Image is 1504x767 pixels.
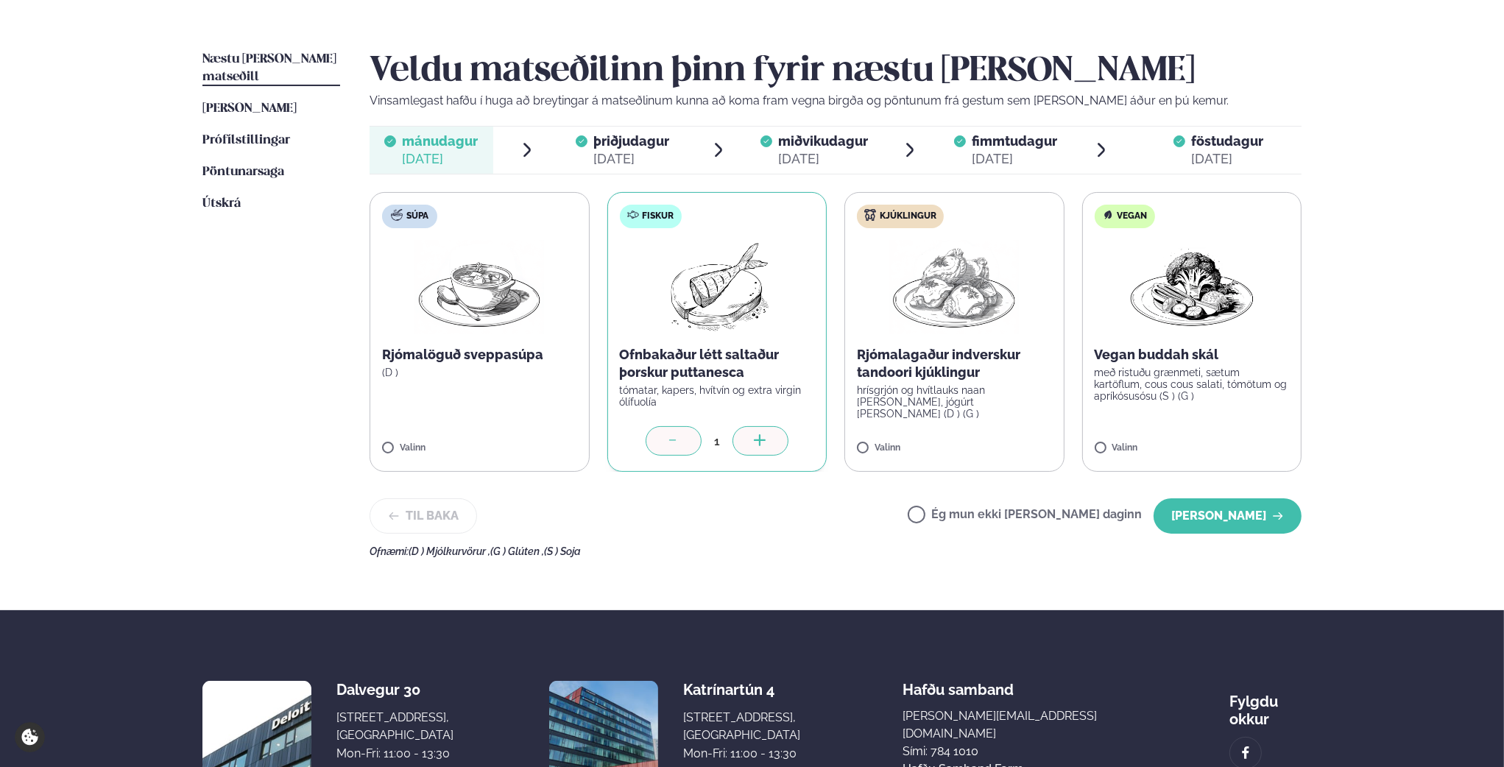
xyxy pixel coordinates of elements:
div: Mon-Fri: 11:00 - 13:30 [683,745,800,763]
span: (S ) Soja [544,545,581,557]
span: Prófílstillingar [202,134,290,146]
img: soup.svg [391,209,403,221]
p: tómatar, kapers, hvítvín og extra virgin ólífuolía [620,384,815,408]
span: Kjúklingur [880,211,936,222]
a: [PERSON_NAME] [202,100,297,118]
a: [PERSON_NAME][EMAIL_ADDRESS][DOMAIN_NAME] [903,707,1128,743]
div: 1 [702,433,732,450]
span: Súpa [406,211,428,222]
span: föstudagur [1191,133,1263,149]
img: chicken.svg [864,209,876,221]
button: [PERSON_NAME] [1154,498,1302,534]
p: Sími: 784 1010 [903,743,1128,760]
div: Fylgdu okkur [1229,681,1302,728]
p: Ofnbakaður létt saltaður þorskur puttanesca [620,346,815,381]
span: (G ) Glúten , [490,545,544,557]
span: [PERSON_NAME] [202,102,297,115]
h2: Veldu matseðilinn þinn fyrir næstu [PERSON_NAME] [370,51,1302,92]
button: Til baka [370,498,477,534]
img: image alt [1238,745,1254,762]
a: Prófílstillingar [202,132,290,149]
span: Hafðu samband [903,669,1014,699]
img: Soup.png [414,240,544,334]
p: með ristuðu grænmeti, sætum kartöflum, cous cous salati, tómötum og apríkósusósu (S ) (G ) [1095,367,1290,402]
div: Katrínartún 4 [683,681,800,699]
span: þriðjudagur [593,133,669,149]
span: miðvikudagur [778,133,868,149]
p: Rjómalagaður indverskur tandoori kjúklingur [857,346,1052,381]
div: [STREET_ADDRESS], [GEOGRAPHIC_DATA] [336,709,453,744]
div: Ofnæmi: [370,545,1302,557]
p: Vinsamlegast hafðu í huga að breytingar á matseðlinum kunna að koma fram vegna birgða og pöntunum... [370,92,1302,110]
div: [DATE] [972,150,1057,168]
img: Vegan.svg [1102,209,1114,221]
span: Vegan [1118,211,1148,222]
span: Pöntunarsaga [202,166,284,178]
div: [DATE] [778,150,868,168]
a: Pöntunarsaga [202,163,284,181]
p: hrísgrjón og hvítlauks naan [PERSON_NAME], jógúrt [PERSON_NAME] (D ) (G ) [857,384,1052,420]
span: Næstu [PERSON_NAME] matseðill [202,53,336,83]
p: (D ) [382,367,577,378]
div: [DATE] [402,150,478,168]
img: Vegan.png [1127,240,1257,334]
img: Chicken-thighs.png [889,240,1019,334]
span: Útskrá [202,197,241,210]
div: [STREET_ADDRESS], [GEOGRAPHIC_DATA] [683,709,800,744]
div: Dalvegur 30 [336,681,453,699]
span: (D ) Mjólkurvörur , [409,545,490,557]
div: Mon-Fri: 11:00 - 13:30 [336,745,453,763]
div: [DATE] [593,150,669,168]
span: fimmtudagur [972,133,1057,149]
span: Fiskur [643,211,674,222]
a: Cookie settings [15,722,45,752]
span: mánudagur [402,133,478,149]
img: Fish.png [652,240,782,334]
p: Rjómalöguð sveppasúpa [382,346,577,364]
a: Útskrá [202,195,241,213]
p: Vegan buddah skál [1095,346,1290,364]
a: Næstu [PERSON_NAME] matseðill [202,51,340,86]
div: [DATE] [1191,150,1263,168]
img: fish.svg [627,209,639,221]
